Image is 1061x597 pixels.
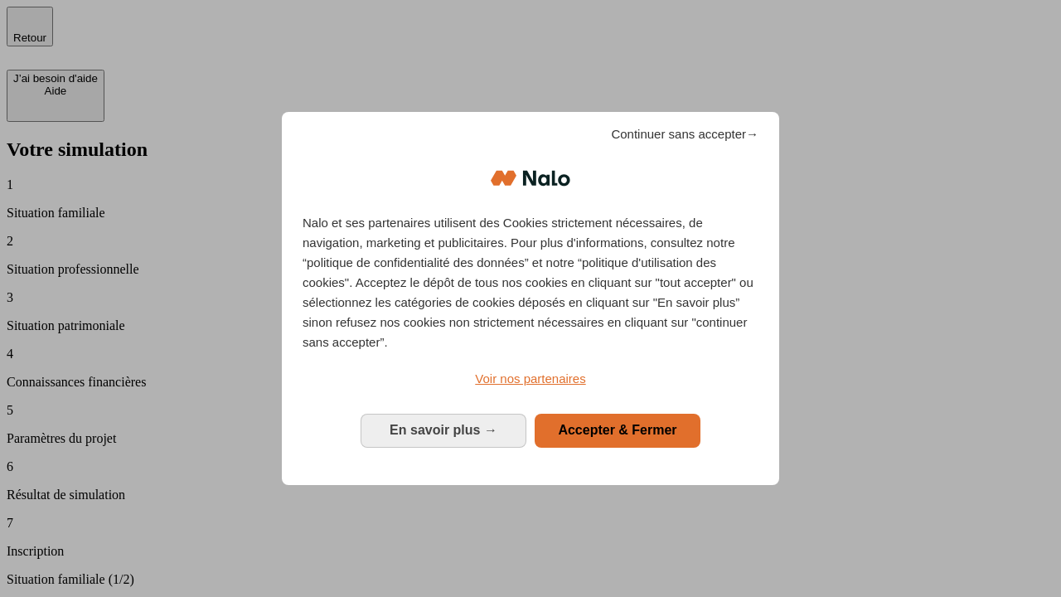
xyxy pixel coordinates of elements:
button: Accepter & Fermer: Accepter notre traitement des données et fermer [535,414,700,447]
span: Accepter & Fermer [558,423,676,437]
div: Bienvenue chez Nalo Gestion du consentement [282,112,779,484]
a: Voir nos partenaires [303,369,758,389]
span: En savoir plus → [390,423,497,437]
img: Logo [491,153,570,203]
p: Nalo et ses partenaires utilisent des Cookies strictement nécessaires, de navigation, marketing e... [303,213,758,352]
button: En savoir plus: Configurer vos consentements [361,414,526,447]
span: Continuer sans accepter→ [611,124,758,144]
span: Voir nos partenaires [475,371,585,386]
